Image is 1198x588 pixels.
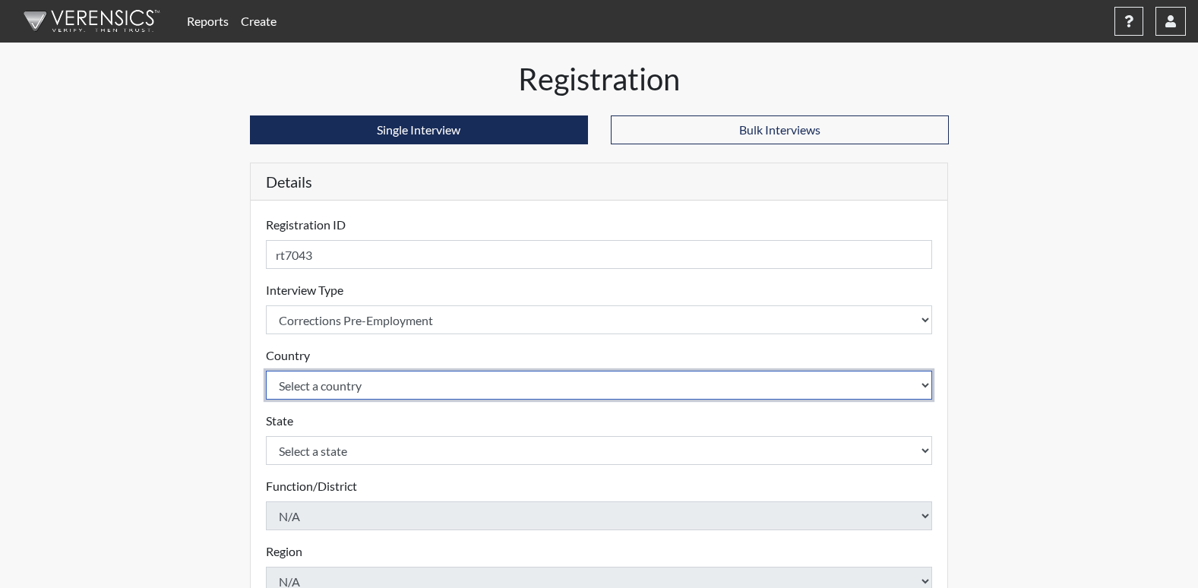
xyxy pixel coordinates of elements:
h1: Registration [250,61,949,97]
label: Registration ID [266,216,346,234]
label: Country [266,346,310,365]
input: Insert a Registration ID, which needs to be a unique alphanumeric value for each interviewee [266,240,933,269]
h5: Details [251,163,948,201]
label: State [266,412,293,430]
label: Function/District [266,477,357,495]
label: Region [266,542,302,561]
button: Bulk Interviews [611,115,949,144]
button: Single Interview [250,115,588,144]
a: Create [235,6,283,36]
label: Interview Type [266,281,343,299]
a: Reports [181,6,235,36]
